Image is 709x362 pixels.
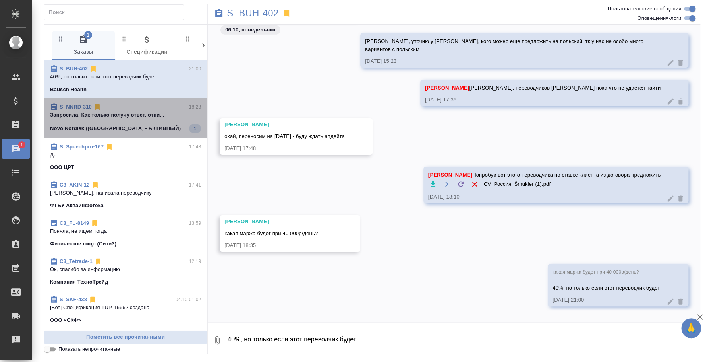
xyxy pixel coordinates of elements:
[189,219,201,227] p: 13:59
[637,14,681,22] span: Оповещения-логи
[224,121,345,128] div: [PERSON_NAME]
[60,258,93,264] a: C3_Tetrade-1
[60,104,92,110] a: S_NNRD-310
[50,73,201,81] p: 40%, но только если этот переводчик буде...
[56,35,110,57] span: Заказы
[60,296,87,302] a: S_SKF-438
[189,181,201,189] p: 17:41
[189,65,201,73] p: 21:00
[44,60,207,98] div: S_BUH-40221:0040%, но только если этот переводчик буде...Bausch Health
[60,182,90,188] a: C3_AKIN-12
[58,345,120,353] span: Показать непрочитанные
[224,241,332,249] div: [DATE] 18:35
[470,179,480,189] button: Удалить файл
[93,103,101,111] svg: Отписаться
[84,31,92,39] span: 1
[50,265,201,273] p: Ок, спасибо за информацию
[50,151,201,159] p: Да
[189,143,201,151] p: 17:48
[553,285,660,291] span: 40%, но только если этот переводчик будет
[428,172,472,178] span: [PERSON_NAME]
[44,138,207,176] div: S_Speechpro-16717:48ДаOOO ЦРТ
[428,179,438,189] button: Скачать
[428,193,661,201] div: [DATE] 18:10
[60,144,104,150] a: S_Speechpro-167
[120,35,174,57] span: Спецификации
[120,35,128,43] svg: Зажми и перетащи, чтобы поменять порядок вкладок
[607,5,681,13] span: Пользовательские сообщения
[681,318,701,338] button: 🙏
[48,333,203,342] span: Пометить все прочитанными
[50,163,74,171] p: OOO ЦРТ
[553,269,639,275] span: какая маржа будет при 40 000р/день?
[684,320,698,337] span: 🙏
[44,253,207,291] div: C3_Tetrade-112:19Ок, спасибо за информациюКомпания ТехноТрейд
[60,66,88,72] a: S_BUH-402
[94,257,102,265] svg: Отписаться
[189,125,201,132] span: 1
[442,179,452,189] button: Открыть на драйве
[2,139,30,159] a: 1
[189,257,201,265] p: 12:19
[224,218,332,226] div: [PERSON_NAME]
[44,176,207,214] div: C3_AKIN-1217:41[PERSON_NAME], написала переводчикуФГБУ Акваинфотека
[50,240,116,248] p: Физическое лицо (Сити3)
[50,111,201,119] p: Запросила. Как только получу ответ, отпи...
[49,7,184,18] input: Поиск
[184,35,238,57] span: Клиенты
[425,85,661,91] span: [PERSON_NAME], переводчиков [PERSON_NAME] пока что не удается найти
[44,291,207,329] div: S_SKF-43804.10 01:02[Бот] Спецификация TUP-16662 созданаООО «СКФ»
[50,278,108,286] p: Компания ТехноТрейд
[91,219,99,227] svg: Отписаться
[224,133,345,139] span: окай, переносим на [DATE] - буду ждать апдейта
[224,230,318,236] span: какая маржа будет при 40 000р/день?
[50,316,81,324] p: ООО «СКФ»
[44,98,207,138] div: S_NNRD-31018:28Запросила. Как только получу ответ, отпи...Novo Nordisk ([GEOGRAPHIC_DATA] - АКТИВ...
[15,141,28,149] span: 1
[50,125,181,132] p: Novo Nordisk ([GEOGRAPHIC_DATA] - АКТИВНЫЙ)
[44,214,207,253] div: C3_FL-814913:59Поняла, не ищем тогдаФизическое лицо (Сити3)
[184,35,191,43] svg: Зажми и перетащи, чтобы поменять порядок вкладок
[484,180,551,188] span: CV_Россия_Šmukler (1).pdf
[89,65,97,73] svg: Отписаться
[227,9,278,17] a: S_BUH-402
[225,26,276,34] p: 06.10, понедельник
[456,179,466,189] label: Обновить файл
[89,296,97,304] svg: Отписаться
[189,103,201,111] p: 18:28
[176,296,201,304] p: 04.10 01:02
[44,330,207,344] button: Пометить все прочитанными
[553,296,661,304] div: [DATE] 21:00
[365,57,661,65] div: [DATE] 15:23
[57,35,64,43] svg: Зажми и перетащи, чтобы поменять порядок вкладок
[50,304,201,311] p: [Бот] Спецификация TUP-16662 создана
[50,227,201,235] p: Поняла, не ищем тогда
[105,143,113,151] svg: Отписаться
[60,220,89,226] a: C3_FL-8149
[425,96,661,104] div: [DATE] 17:36
[425,85,469,91] span: [PERSON_NAME]
[91,181,99,189] svg: Отписаться
[224,144,345,152] div: [DATE] 17:48
[50,86,87,93] p: Bausch Health
[50,202,104,210] p: ФГБУ Акваинфотека
[428,171,661,179] span: Попробуй вот этого переводчика по ставке клиента из договора предложить
[50,189,201,197] p: [PERSON_NAME], написала переводчику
